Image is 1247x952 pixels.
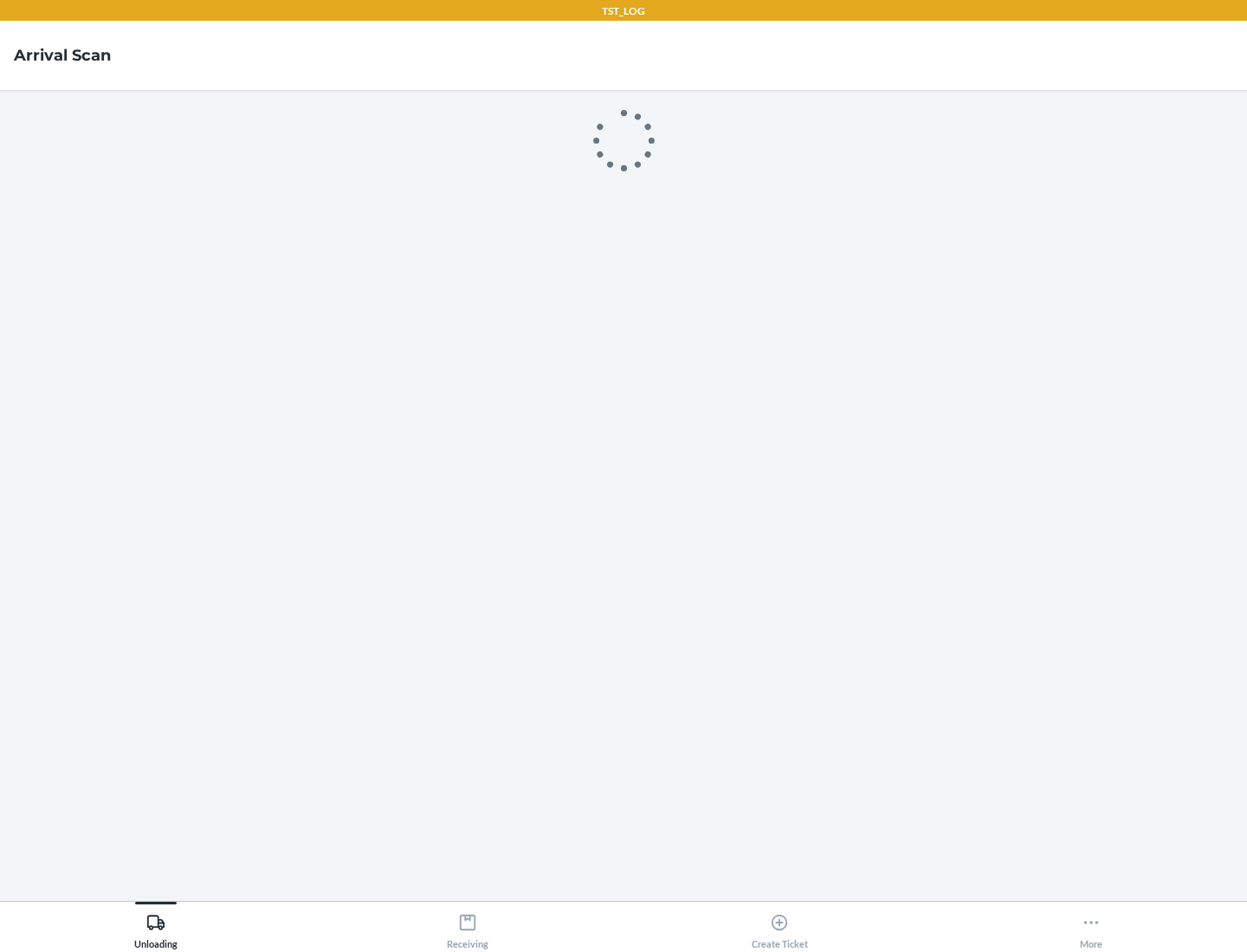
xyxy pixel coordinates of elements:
[312,902,623,949] button: Receiving
[602,3,645,19] p: TST_LOG
[623,902,935,949] button: Create Ticket
[134,906,178,949] div: Unloading
[935,902,1247,949] button: More
[752,906,808,949] div: Create Ticket
[14,44,111,67] h4: Arrival Scan
[447,906,488,949] div: Receiving
[1080,906,1102,949] div: More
